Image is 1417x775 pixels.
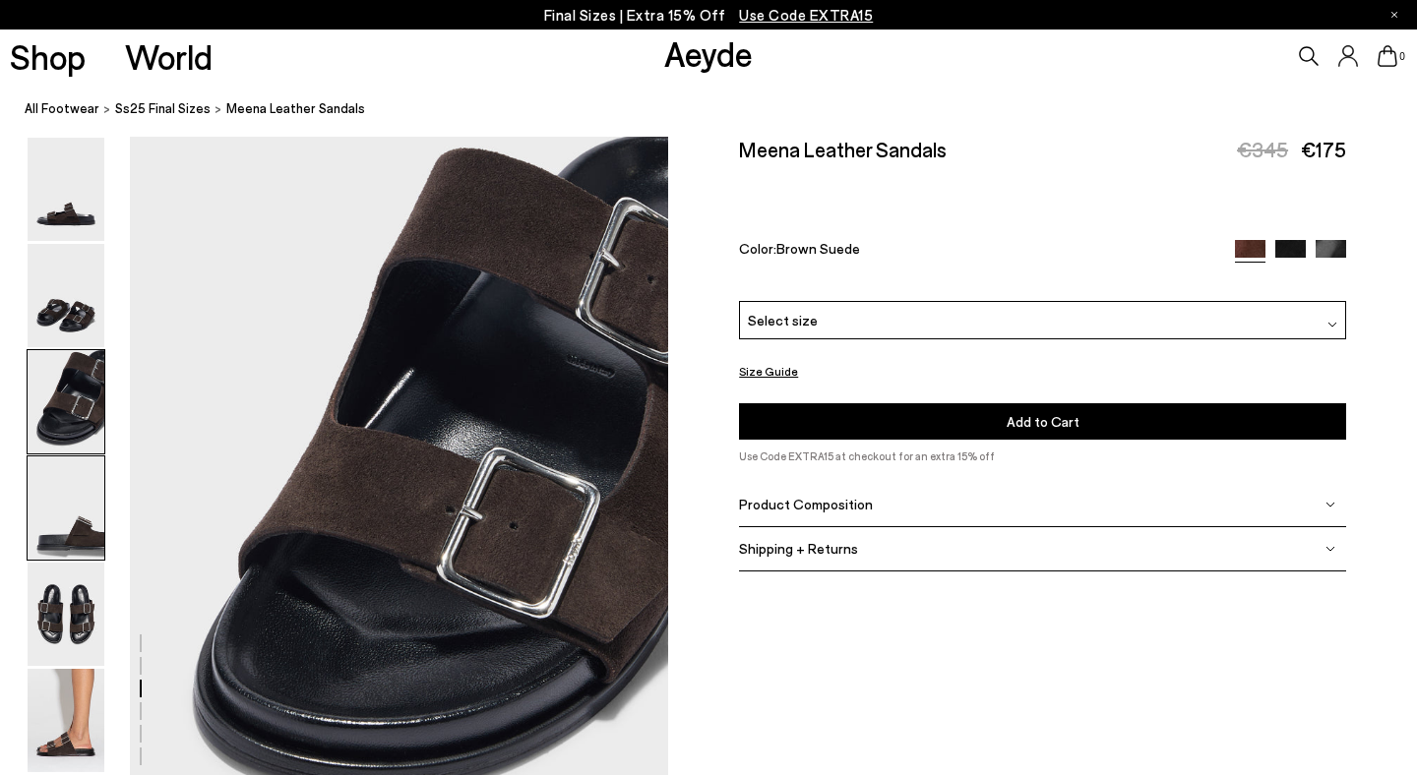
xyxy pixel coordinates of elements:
[1327,320,1337,329] img: svg%3E
[115,98,211,119] a: Ss25 Final Sizes
[739,540,858,557] span: Shipping + Returns
[115,100,211,116] span: Ss25 Final Sizes
[739,239,1215,262] div: Color:
[1397,51,1407,62] span: 0
[28,350,104,453] img: Meena Leather Sandals - Image 3
[1301,137,1346,161] span: €175
[748,310,818,330] span: Select size
[664,32,753,74] a: Aeyde
[1237,137,1288,161] span: €345
[544,3,874,28] p: Final Sizes | Extra 15% Off
[28,244,104,347] img: Meena Leather Sandals - Image 2
[1378,45,1397,67] a: 0
[739,496,873,512] span: Product Composition
[776,239,860,256] span: Brown Suede
[28,563,104,666] img: Meena Leather Sandals - Image 5
[739,403,1346,440] button: Add to Cart
[226,98,365,119] span: Meena Leather Sandals
[739,6,873,24] span: Navigate to /collections/ss25-final-sizes
[739,359,798,384] button: Size Guide
[10,39,86,74] a: Shop
[739,447,1346,465] p: Use Code EXTRA15 at checkout for an extra 15% off
[1325,499,1335,508] img: svg%3E
[28,138,104,241] img: Meena Leather Sandals - Image 1
[25,83,1417,137] nav: breadcrumb
[125,39,213,74] a: World
[28,669,104,772] img: Meena Leather Sandals - Image 6
[25,98,99,119] a: All Footwear
[28,456,104,560] img: Meena Leather Sandals - Image 4
[1325,543,1335,553] img: svg%3E
[739,137,947,161] h2: Meena Leather Sandals
[1007,413,1079,430] span: Add to Cart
